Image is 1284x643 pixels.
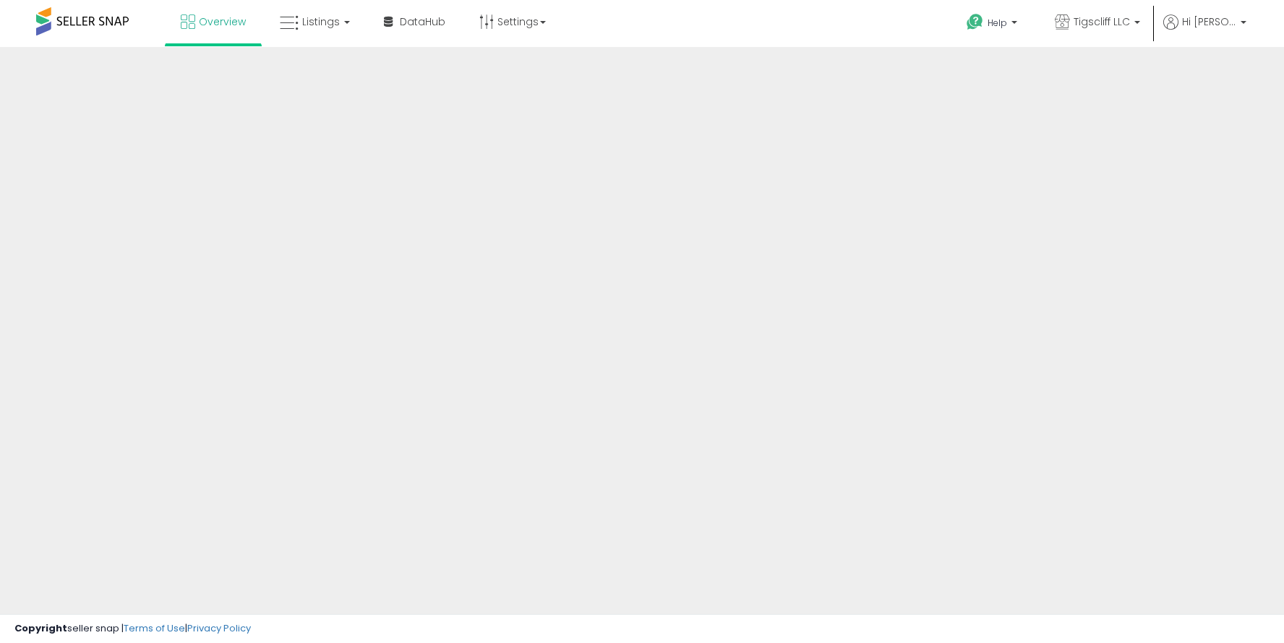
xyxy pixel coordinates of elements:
a: Hi [PERSON_NAME] [1163,14,1246,47]
span: Tigscliff LLC [1074,14,1130,29]
span: Hi [PERSON_NAME] [1182,14,1236,29]
span: Help [988,17,1007,29]
span: Overview [199,14,246,29]
strong: Copyright [14,621,67,635]
i: Get Help [966,13,984,31]
span: Listings [302,14,340,29]
a: Terms of Use [124,621,185,635]
div: seller snap | | [14,622,251,636]
a: Privacy Policy [187,621,251,635]
span: DataHub [400,14,445,29]
a: Help [955,2,1032,47]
